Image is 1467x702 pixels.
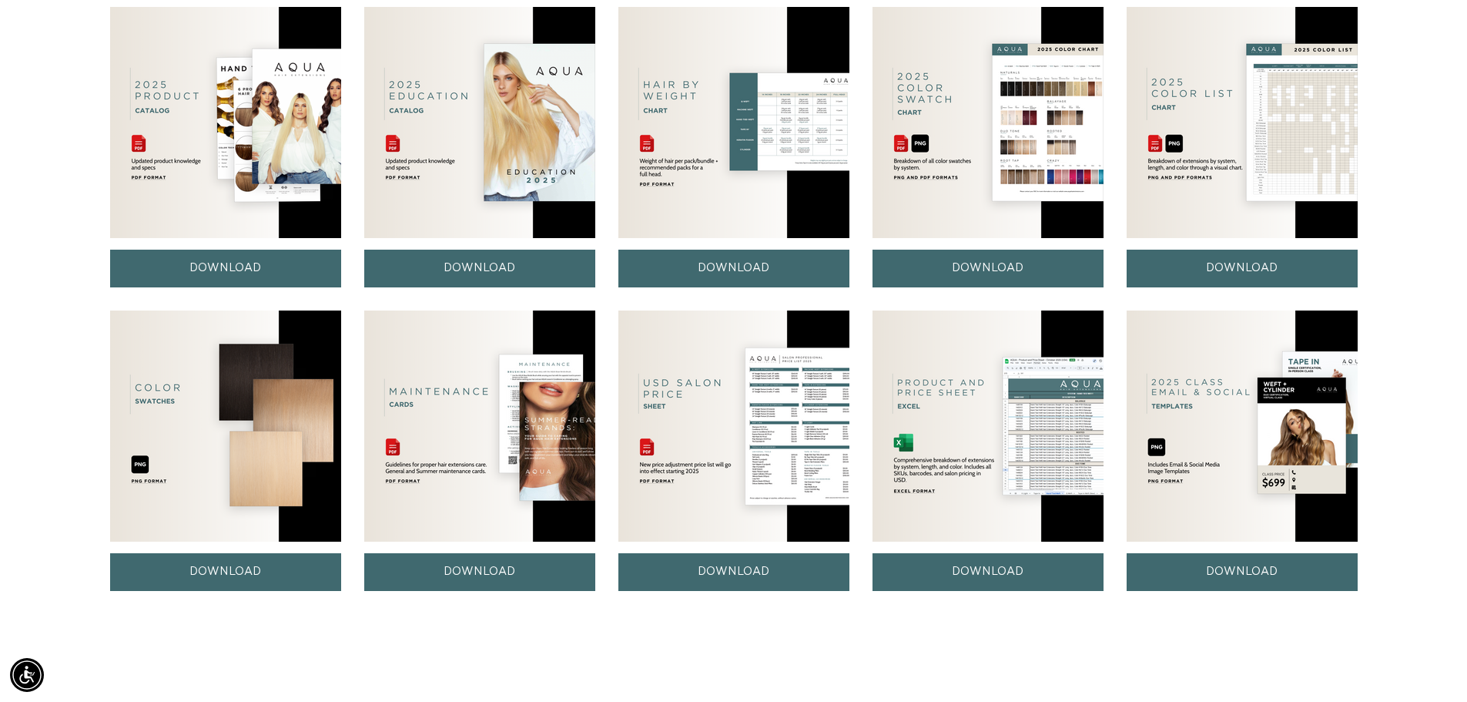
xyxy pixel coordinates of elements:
a: DOWNLOAD [110,553,341,591]
a: DOWNLOAD [618,250,849,287]
a: DOWNLOAD [364,250,595,287]
a: DOWNLOAD [618,553,849,591]
a: DOWNLOAD [872,553,1104,591]
a: DOWNLOAD [110,250,341,287]
a: DOWNLOAD [1127,250,1358,287]
iframe: Chat Widget [1390,628,1467,702]
div: Accessibility Menu [10,658,44,692]
a: DOWNLOAD [364,553,595,591]
a: DOWNLOAD [872,250,1104,287]
a: DOWNLOAD [1127,553,1358,591]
